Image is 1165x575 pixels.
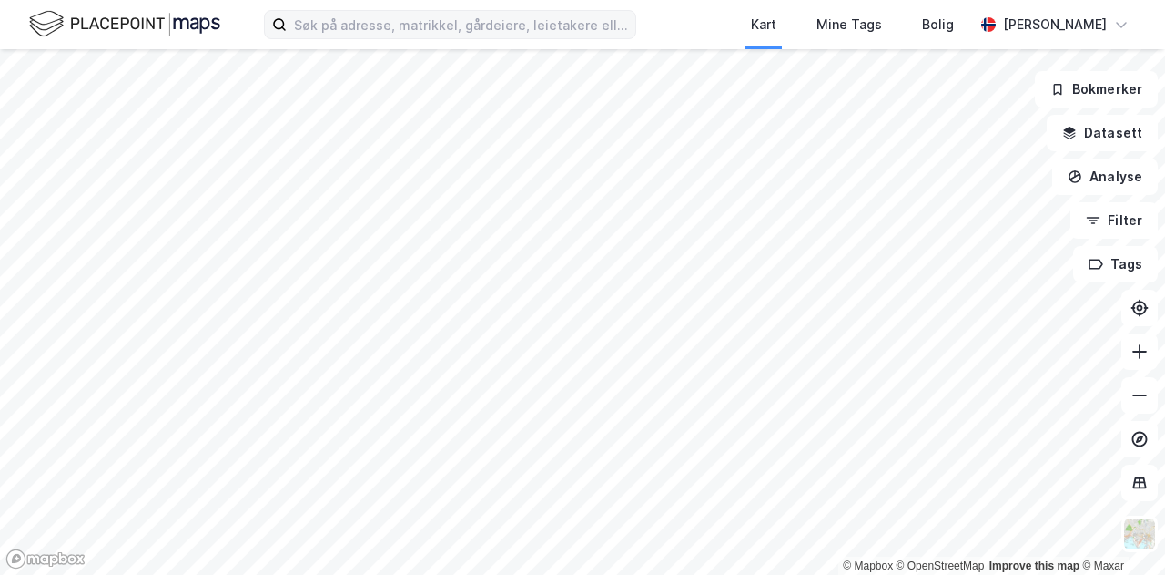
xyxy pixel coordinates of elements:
[1003,14,1107,36] div: [PERSON_NAME]
[29,8,220,40] img: logo.f888ab2527a4732fd821a326f86c7f29.svg
[922,14,954,36] div: Bolig
[287,11,635,38] input: Søk på adresse, matrikkel, gårdeiere, leietakere eller personer
[751,14,776,36] div: Kart
[816,14,882,36] div: Mine Tags
[1074,488,1165,575] iframe: Chat Widget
